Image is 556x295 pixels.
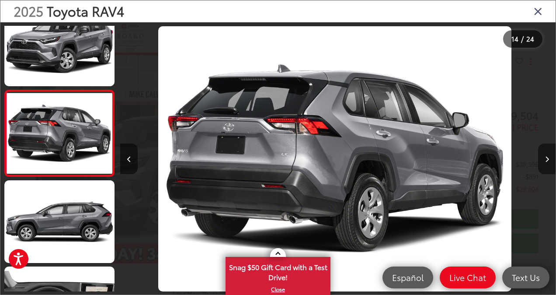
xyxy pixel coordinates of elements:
[3,179,115,264] img: 2025 Toyota RAV4 LE
[47,1,124,20] span: Toyota RAV4
[520,36,525,42] span: /
[6,93,114,174] img: 2025 Toyota RAV4 LE
[534,5,542,17] i: Close gallery
[117,26,553,292] div: 2025 Toyota RAV4 LE 13
[226,258,330,284] span: Snag $50 Gift Card with a Test Drive!
[382,267,433,288] a: Español
[526,34,534,43] span: 24
[538,144,556,174] button: Next image
[120,144,138,174] button: Previous image
[440,267,496,288] a: Live Chat
[388,272,428,283] span: Español
[445,272,490,283] span: Live Chat
[511,34,518,43] span: 14
[507,272,544,283] span: Text Us
[3,3,115,87] img: 2025 Toyota RAV4 LE
[502,267,549,288] a: Text Us
[158,26,512,292] img: 2025 Toyota RAV4 LE
[14,1,43,20] span: 2025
